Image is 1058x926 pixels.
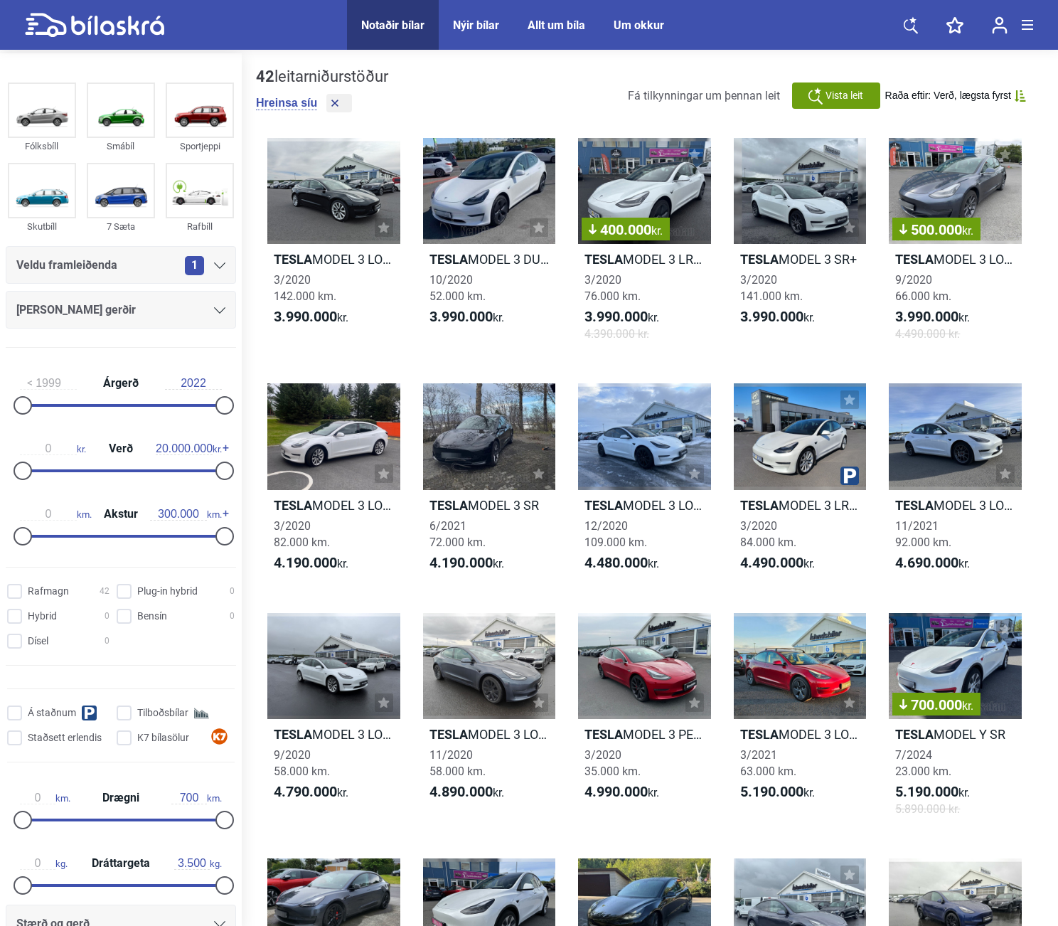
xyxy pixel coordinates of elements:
b: Tesla [584,252,623,267]
b: Tesla [274,252,312,267]
a: TeslaMODEL 3 PERFORMANCE3/202035.000 km.4.990.000kr. [578,613,711,830]
b: 3.990.000 [429,308,493,325]
span: Vista leit [825,88,863,103]
span: 42 [100,584,109,599]
span: Verð [105,443,137,454]
h2: MODEL Y SR [889,726,1022,743]
span: 7/2024 23.000 km. [895,748,951,778]
b: Tesla [740,252,779,267]
img: user-login.svg [992,16,1008,34]
a: TeslaMODEL 3 LONG RANGE3/202163.000 km.5.190.000kr. [734,613,867,830]
span: Á staðnum [28,706,76,720]
a: Allt um bíla [528,18,585,32]
span: 11/2020 58.000 km. [429,748,486,778]
a: TeslaMODEL 3 LR AWD3/202084.000 km.4.490.000kr. [734,383,867,584]
span: km. [20,508,92,521]
a: Nýir bílar [453,18,499,32]
span: 400.000 [589,223,663,237]
span: 5.890.000 kr. [895,801,960,817]
span: kr. [895,555,970,572]
span: kr. [429,784,504,801]
span: kr. [429,309,504,326]
span: Rafmagn [28,584,69,599]
span: Staðsett erlendis [28,730,102,745]
b: 5.190.000 [895,783,958,800]
a: TeslaMODEL 3 LONG RANGE3/2020142.000 km.3.990.000kr. [267,138,400,355]
a: TeslaMODEL 3 LONG RANGE3/202082.000 km.4.190.000kr. [267,383,400,584]
div: Sportjeppi [166,138,234,154]
h2: MODEL 3 PERFORMANCE [578,726,711,743]
div: leitarniðurstöður [256,68,388,86]
span: kr. [740,309,815,326]
b: 3.990.000 [895,308,958,325]
span: 3/2020 142.000 km. [274,273,336,303]
a: TeslaMODEL 3 LONG RANGE12/2020109.000 km.4.480.000kr. [578,383,711,584]
span: 0 [105,634,109,649]
h2: MODEL 3 LR AWD [578,251,711,267]
span: Bensín [137,609,167,624]
a: TeslaMODEL 3 LONG RANGE11/202058.000 km.4.890.000kr. [423,613,556,830]
span: kg. [174,857,222,870]
b: Tesla [584,727,623,742]
span: Plug-in hybrid [137,584,198,599]
a: TeslaMODEL 3 LONG RANGE11/202192.000 km.4.690.000kr. [889,383,1022,584]
span: K7 bílasölur [137,730,189,745]
span: km. [171,792,222,804]
span: kr. [274,555,348,572]
span: kr. [274,784,348,801]
span: kr. [740,555,815,572]
span: 0 [230,609,235,624]
span: kr. [274,309,348,326]
b: Tesla [274,727,312,742]
div: Smábíl [87,138,155,154]
b: Tesla [274,498,312,513]
h2: MODEL 3 SR [423,497,556,513]
b: 4.690.000 [895,554,958,571]
span: Raða eftir: Verð, lægsta fyrst [885,90,1011,102]
span: Hybrid [28,609,57,624]
a: 500.000kr.TeslaMODEL 3 LONG RANGE AWD9/202066.000 km.3.990.000kr.4.490.000 kr. [889,138,1022,355]
b: Tesla [895,498,934,513]
b: Tesla [895,727,934,742]
span: Fá tilkynningar um þennan leit [628,89,780,102]
a: Notaðir bílar [361,18,424,32]
b: 42 [256,68,274,85]
span: 3/2020 76.000 km. [584,273,641,303]
span: [PERSON_NAME] gerðir [16,300,136,320]
div: Skutbíll [8,218,76,235]
h2: MODEL 3 LONG RANGE [267,497,400,513]
img: parking.png [840,467,859,485]
b: 4.790.000 [274,783,337,800]
span: Drægni [99,792,143,804]
span: kr. [156,442,222,455]
span: 0 [230,584,235,599]
b: Tesla [895,252,934,267]
b: 3.990.000 [584,308,648,325]
span: Akstur [100,509,141,520]
span: 4.390.000 kr. [584,326,649,342]
h2: MODEL 3 LONG RANGE [423,726,556,743]
div: Rafbíll [166,218,234,235]
span: 3/2020 82.000 km. [274,519,330,549]
b: 4.190.000 [274,554,337,571]
span: 700.000 [899,698,973,712]
span: 11/2021 92.000 km. [895,519,951,549]
h2: MODEL 3 LONG RANGE [889,497,1022,513]
b: 4.990.000 [584,783,648,800]
span: 12/2020 109.000 km. [584,519,647,549]
span: 6/2021 72.000 km. [429,519,486,549]
span: 3/2020 35.000 km. [584,748,641,778]
div: 7 Sæta [87,218,155,235]
b: 5.190.000 [740,783,803,800]
h2: MODEL 3 LONG RANGE [267,251,400,267]
a: Um okkur [614,18,664,32]
span: kr. [20,442,86,455]
span: kr. [651,224,663,238]
b: 4.890.000 [429,783,493,800]
b: 4.490.000 [740,554,803,571]
span: kr. [740,784,815,801]
span: 9/2020 66.000 km. [895,273,951,303]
